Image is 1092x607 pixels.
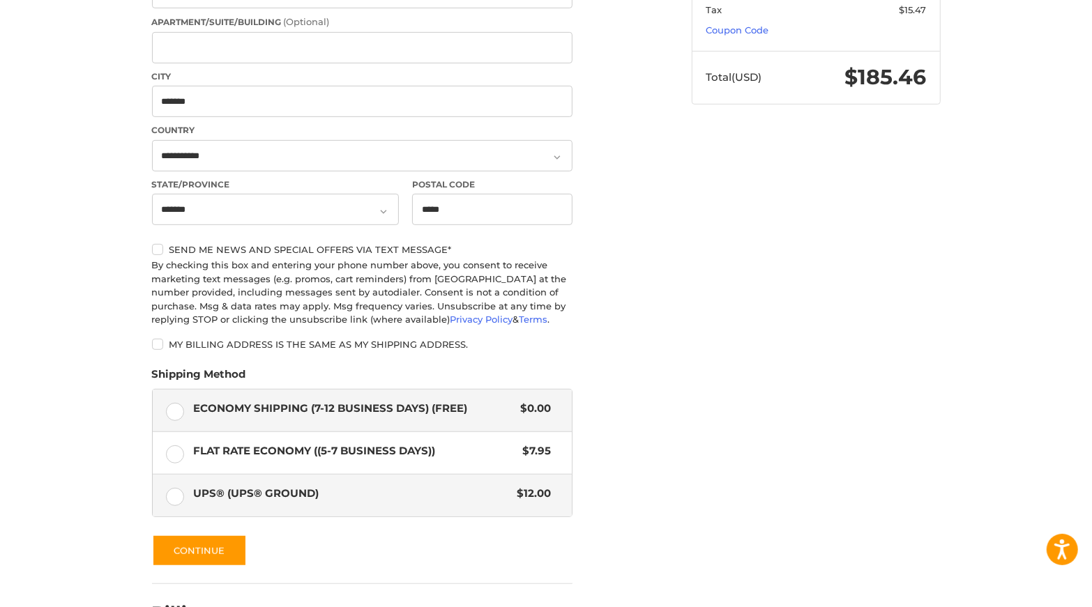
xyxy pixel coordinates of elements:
label: Postal Code [412,178,572,191]
span: UPS® (UPS® Ground) [193,486,510,502]
label: Apartment/Suite/Building [152,15,572,29]
a: Coupon Code [706,24,768,36]
small: (Optional) [284,16,330,27]
button: Continue [152,535,247,567]
div: By checking this box and entering your phone number above, you consent to receive marketing text ... [152,259,572,327]
label: City [152,70,572,83]
span: $12.00 [510,486,552,502]
span: Flat Rate Economy ((5-7 Business Days)) [193,443,516,459]
span: Economy Shipping (7-12 Business Days) (Free) [193,401,514,417]
span: Total (USD) [706,70,761,84]
label: Send me news and special offers via text message* [152,244,572,255]
span: $0.00 [514,401,552,417]
a: Privacy Policy [450,314,513,325]
label: Country [152,124,572,137]
span: Tax [706,4,722,15]
legend: Shipping Method [152,367,246,389]
span: $7.95 [516,443,552,459]
label: State/Province [152,178,399,191]
label: My billing address is the same as my shipping address. [152,339,572,350]
span: $185.46 [844,64,926,90]
a: Terms [520,314,548,325]
span: $15.47 [899,4,926,15]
